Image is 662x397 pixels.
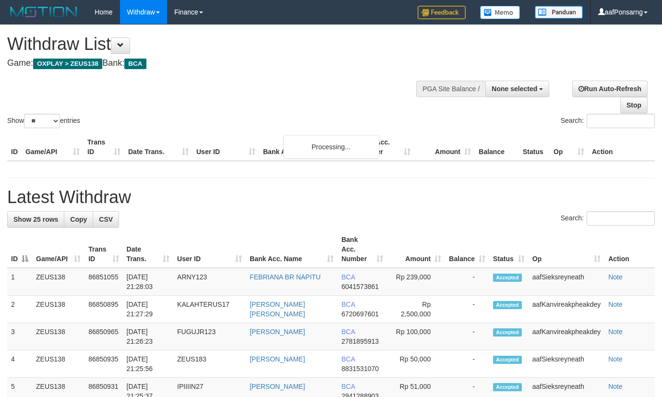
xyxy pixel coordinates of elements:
[387,296,445,323] td: Rp 2,500,000
[123,323,173,350] td: [DATE] 21:26:23
[341,310,379,318] span: Copy 6720697601 to clipboard
[529,268,604,296] td: aafSieksreyneath
[337,231,387,268] th: Bank Acc. Number: activate to sort column ascending
[250,273,321,281] a: FEBRIANA BR NAPITU
[604,231,655,268] th: Action
[341,301,355,308] span: BCA
[7,35,432,54] h1: Withdraw List
[519,133,550,161] th: Status
[387,231,445,268] th: Amount: activate to sort column ascending
[7,268,32,296] td: 1
[414,133,475,161] th: Amount
[387,268,445,296] td: Rp 239,000
[620,97,648,113] a: Stop
[123,350,173,378] td: [DATE] 21:25:56
[32,268,84,296] td: ZEUS138
[22,133,84,161] th: Game/API
[64,211,93,228] a: Copy
[7,5,80,19] img: MOTION_logo.png
[535,6,583,19] img: panduan.png
[124,59,146,69] span: BCA
[7,231,32,268] th: ID: activate to sort column descending
[387,323,445,350] td: Rp 100,000
[587,211,655,226] input: Search:
[480,6,520,19] img: Button%20Memo.svg
[492,85,537,93] span: None selected
[341,355,355,363] span: BCA
[485,81,549,97] button: None selected
[354,133,414,161] th: Bank Acc. Number
[250,328,305,336] a: [PERSON_NAME]
[259,133,354,161] th: Bank Acc. Name
[84,323,122,350] td: 86850965
[7,114,80,128] label: Show entries
[445,350,489,378] td: -
[123,296,173,323] td: [DATE] 21:27:29
[416,81,485,97] div: PGA Site Balance /
[7,323,32,350] td: 3
[250,355,305,363] a: [PERSON_NAME]
[24,114,60,128] select: Showentries
[84,268,122,296] td: 86851055
[173,268,246,296] td: ARNY123
[123,268,173,296] td: [DATE] 21:28:03
[33,59,102,69] span: OXPLAY > ZEUS138
[173,296,246,323] td: KALAHTERUS17
[246,231,337,268] th: Bank Acc. Name: activate to sort column ascending
[493,274,522,282] span: Accepted
[418,6,466,19] img: Feedback.jpg
[32,296,84,323] td: ZEUS138
[529,323,604,350] td: aafKanvireakpheakdey
[608,328,623,336] a: Note
[588,133,655,161] th: Action
[608,273,623,281] a: Note
[70,216,87,223] span: Copy
[341,283,379,290] span: Copy 6041573861 to clipboard
[608,355,623,363] a: Note
[173,350,246,378] td: ZEUS183
[341,337,379,345] span: Copy 2781895913 to clipboard
[193,133,259,161] th: User ID
[250,301,305,318] a: [PERSON_NAME] [PERSON_NAME]
[561,114,655,128] label: Search:
[341,383,355,390] span: BCA
[84,231,122,268] th: Trans ID: activate to sort column ascending
[32,350,84,378] td: ZEUS138
[84,133,124,161] th: Trans ID
[283,135,379,159] div: Processing...
[7,188,655,207] h1: Latest Withdraw
[561,211,655,226] label: Search:
[84,296,122,323] td: 86850895
[445,268,489,296] td: -
[7,59,432,68] h4: Game: Bank:
[493,383,522,391] span: Accepted
[123,231,173,268] th: Date Trans.: activate to sort column ascending
[7,133,22,161] th: ID
[445,231,489,268] th: Balance: activate to sort column ascending
[173,323,246,350] td: FUGUJR123
[124,133,193,161] th: Date Trans.
[445,323,489,350] td: -
[493,356,522,364] span: Accepted
[493,328,522,337] span: Accepted
[387,350,445,378] td: Rp 50,000
[7,350,32,378] td: 4
[99,216,113,223] span: CSV
[529,296,604,323] td: aafKanvireakpheakdey
[608,383,623,390] a: Note
[341,328,355,336] span: BCA
[341,273,355,281] span: BCA
[572,81,648,97] a: Run Auto-Refresh
[550,133,588,161] th: Op
[250,383,305,390] a: [PERSON_NAME]
[529,350,604,378] td: aafSieksreyneath
[13,216,58,223] span: Show 25 rows
[32,231,84,268] th: Game/API: activate to sort column ascending
[84,350,122,378] td: 86850935
[173,231,246,268] th: User ID: activate to sort column ascending
[32,323,84,350] td: ZEUS138
[493,301,522,309] span: Accepted
[489,231,529,268] th: Status: activate to sort column ascending
[475,133,519,161] th: Balance
[529,231,604,268] th: Op: activate to sort column ascending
